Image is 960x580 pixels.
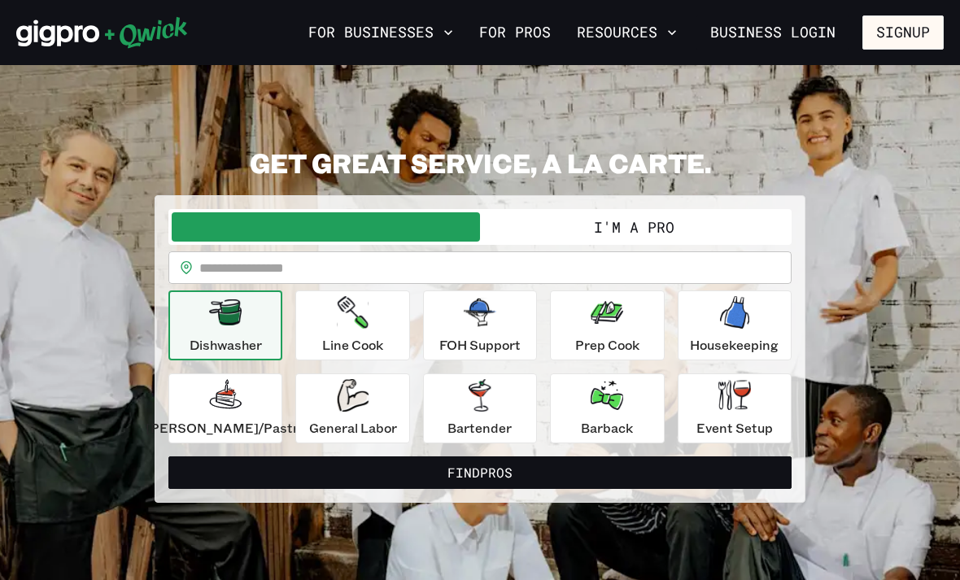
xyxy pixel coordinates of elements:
[696,418,773,438] p: Event Setup
[447,418,512,438] p: Bartender
[696,15,849,50] a: Business Login
[423,290,537,360] button: FOH Support
[295,290,409,360] button: Line Cook
[322,335,383,355] p: Line Cook
[423,373,537,443] button: Bartender
[690,335,779,355] p: Housekeeping
[295,373,409,443] button: General Labor
[168,373,282,443] button: [PERSON_NAME]/Pastry
[439,335,521,355] p: FOH Support
[581,418,633,438] p: Barback
[550,290,664,360] button: Prep Cook
[862,15,944,50] button: Signup
[155,146,805,179] h2: GET GREAT SERVICE, A LA CARTE.
[678,373,792,443] button: Event Setup
[309,418,397,438] p: General Labor
[146,418,305,438] p: [PERSON_NAME]/Pastry
[480,212,788,242] button: I'm a Pro
[678,290,792,360] button: Housekeeping
[550,373,664,443] button: Barback
[190,335,262,355] p: Dishwasher
[473,19,557,46] a: For Pros
[302,19,460,46] button: For Businesses
[570,19,683,46] button: Resources
[168,456,792,489] button: FindPros
[575,335,639,355] p: Prep Cook
[168,290,282,360] button: Dishwasher
[172,212,480,242] button: I'm a Business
